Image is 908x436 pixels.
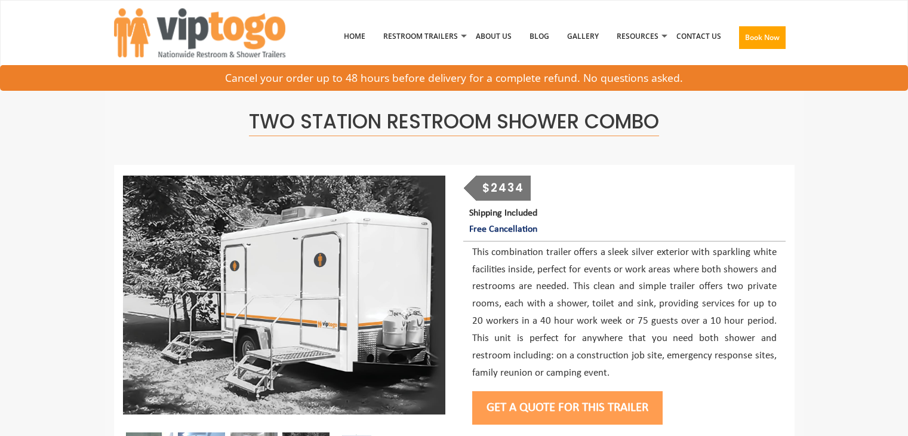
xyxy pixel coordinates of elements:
a: Get a Quote for this Trailer [472,401,663,414]
p: This combination trailer offers a sleek silver exterior with sparkling white facilities inside, p... [472,244,777,382]
a: Blog [521,5,558,67]
button: Book Now [739,26,786,49]
a: About Us [467,5,521,67]
a: Restroom Trailers [374,5,467,67]
button: Get a Quote for this Trailer [472,391,663,425]
span: Two Station Restroom Shower Combo [249,108,659,136]
p: Shipping Included [469,205,785,238]
a: Home [335,5,374,67]
a: Resources [608,5,667,67]
a: Book Now [730,5,795,75]
img: outside photo of 2 stations shower combo trailer [123,176,445,414]
a: Gallery [558,5,608,67]
div: $2434 [476,176,531,201]
a: Contact Us [667,5,730,67]
img: VIPTOGO [114,8,285,57]
span: Free Cancellation [469,225,537,234]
